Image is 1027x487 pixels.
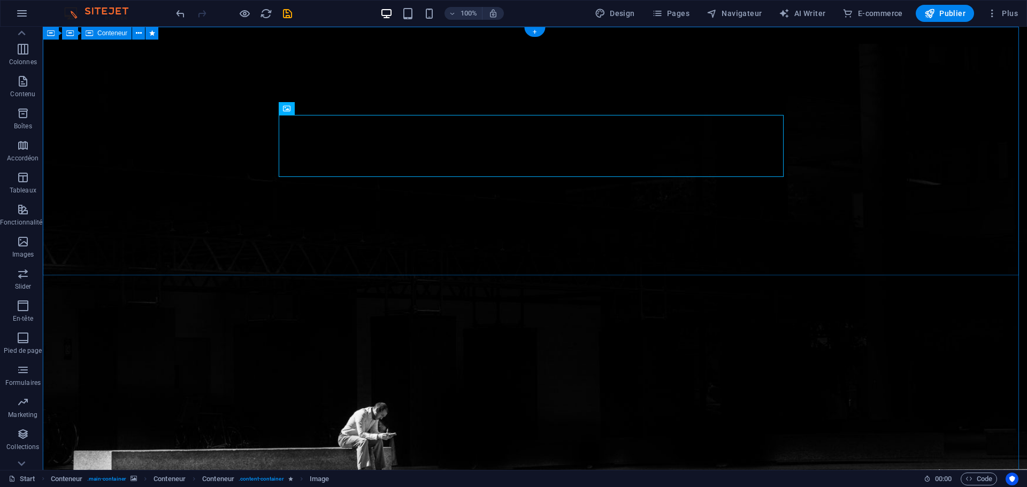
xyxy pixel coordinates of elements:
button: 100% [444,7,482,20]
nav: breadcrumb [51,473,329,485]
i: Enregistrer (Ctrl+S) [281,7,294,20]
i: Lors du redimensionnement, ajuster automatiquement le niveau de zoom en fonction de l'appareil sé... [488,9,498,18]
button: undo [174,7,187,20]
span: Pages [652,8,689,19]
p: En-tête [13,314,33,323]
span: Code [965,473,992,485]
span: Plus [987,8,1018,19]
span: . main-container [87,473,126,485]
i: Cet élément contient un arrière-plan. [131,476,137,482]
a: Cliquez pour annuler la sélection. Double-cliquez pour ouvrir Pages. [9,473,35,485]
p: Contenu [10,90,35,98]
p: Images [12,250,34,259]
p: Formulaires [5,378,41,387]
span: E-commerce [842,8,902,19]
p: Marketing [8,411,37,419]
button: AI Writer [775,5,830,22]
button: E-commerce [838,5,907,22]
i: Annuler : change_position (Ctrl+Z) [174,7,187,20]
button: save [281,7,294,20]
span: Cliquez pour sélectionner. Double-cliquez pour modifier. [51,473,83,485]
div: + [524,27,545,37]
span: Publier [924,8,965,19]
div: Design (Ctrl+Alt+Y) [591,5,639,22]
i: Cet élément contient une animation. [288,476,293,482]
button: reload [259,7,272,20]
span: Cliquez pour sélectionner. Double-cliquez pour modifier. [310,473,329,485]
button: Publier [916,5,974,22]
h6: Durée de la session [924,473,952,485]
span: . content-container [239,473,284,485]
span: AI Writer [779,8,825,19]
p: Colonnes [9,58,37,66]
p: Pied de page [4,346,42,355]
span: Design [595,8,635,19]
p: Slider [15,282,32,291]
button: Usercentrics [1006,473,1018,485]
i: Actualiser la page [260,7,272,20]
img: Editor Logo [62,7,142,20]
h6: 100% [461,7,478,20]
button: Pages [648,5,694,22]
button: Plus [983,5,1022,22]
span: Navigateur [707,8,762,19]
span: Cliquez pour sélectionner. Double-cliquez pour modifier. [202,473,234,485]
span: Cliquez pour sélectionner. Double-cliquez pour modifier. [154,473,186,485]
p: Tableaux [10,186,36,195]
p: Accordéon [7,154,39,163]
button: Navigateur [702,5,766,22]
button: Design [591,5,639,22]
p: Collections [6,443,39,451]
span: Conteneur [97,30,127,36]
button: Code [961,473,997,485]
span: 00 00 [935,473,952,485]
p: Boîtes [14,122,32,130]
span: : [942,475,944,483]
